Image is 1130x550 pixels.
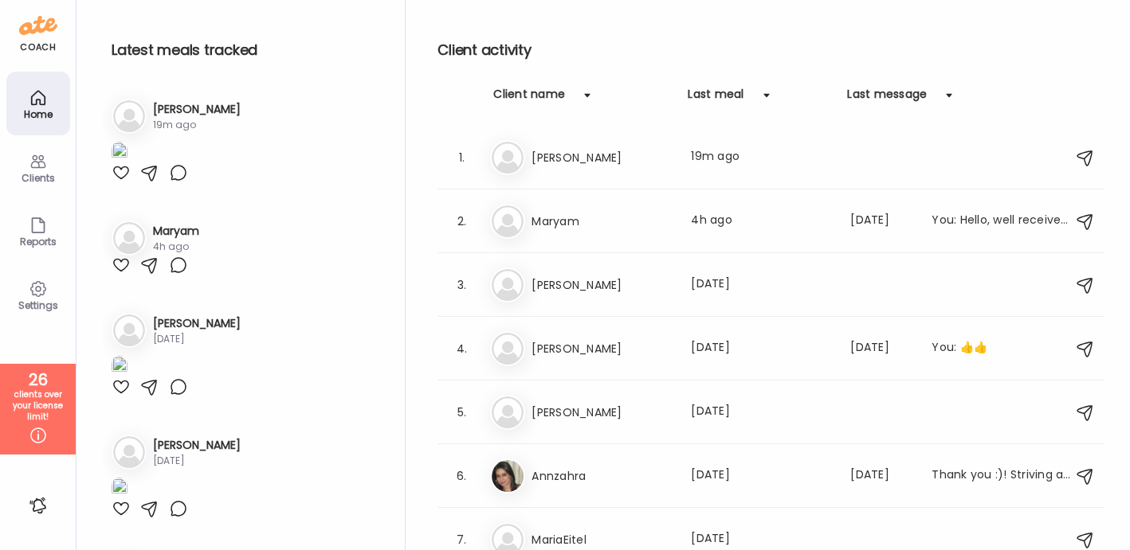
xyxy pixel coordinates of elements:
[153,332,241,346] div: [DATE]
[452,530,471,549] div: 7.
[691,148,831,167] div: 19m ago
[153,101,241,118] h3: [PERSON_NAME]
[688,86,744,111] div: Last meal
[10,236,67,247] div: Reports
[532,275,672,295] h3: [PERSON_NAME]
[452,403,471,422] div: 5.
[691,339,831,358] div: [DATE]
[492,396,524,428] img: bg-avatar-default.svg
[10,109,67,119] div: Home
[20,41,56,54] div: coach
[6,370,70,389] div: 26
[492,205,524,237] img: bg-avatar-default.svg
[112,478,128,499] img: images%2FNvdWi2XNZsdw9jPgzia14fM3VbH2%2Fht5o2EGlpp2eN4reV3Uk%2FaTZ8OlxSnONL4FU1Nw3r_1080
[691,466,831,486] div: [DATE]
[153,454,241,468] div: [DATE]
[847,86,927,111] div: Last message
[113,222,145,254] img: bg-avatar-default.svg
[532,212,672,231] h3: Maryam
[112,142,128,163] img: images%2Ftq8w4AGcnPd8RBXMZnMG3kW01II2%2FQoWnRevyqndeA7s87wys%2F60eqRZyMnAiazxq7Z7p3_1080
[492,142,524,174] img: bg-avatar-default.svg
[153,240,199,254] div: 4h ago
[492,269,524,301] img: bg-avatar-default.svg
[113,314,145,346] img: bg-avatar-default.svg
[850,466,912,486] div: [DATE]
[932,339,1072,358] div: You: 👍👍
[492,333,524,365] img: bg-avatar-default.svg
[153,315,241,332] h3: [PERSON_NAME]
[532,466,672,486] h3: Annzahra
[452,466,471,486] div: 6.
[932,466,1072,486] div: Thank you :)! Striving and aiming for perfection in meal plans. Unfortunately still not there...B...
[112,38,379,62] h2: Latest meals tracked
[932,212,1072,231] div: You: Hello, well received 👍
[532,530,672,549] h3: MariaEitel
[691,530,831,549] div: [DATE]
[691,275,831,295] div: [DATE]
[153,223,199,240] h3: Maryam
[113,100,145,132] img: bg-avatar-default.svg
[850,212,912,231] div: [DATE]
[10,173,67,183] div: Clients
[452,148,471,167] div: 1.
[437,38,1104,62] h2: Client activity
[6,389,70,423] div: clients over your license limit!
[691,403,831,422] div: [DATE]
[452,212,471,231] div: 2.
[153,437,241,454] h3: [PERSON_NAME]
[113,436,145,468] img: bg-avatar-default.svg
[10,300,67,310] div: Settings
[691,212,831,231] div: 4h ago
[19,13,57,38] img: ate
[532,403,672,422] h3: [PERSON_NAME]
[850,339,912,358] div: [DATE]
[492,460,524,492] img: avatars%2FqhHDn4XjxJVHWDvtl6RkNWap9aJ3
[153,118,241,132] div: 19m ago
[452,275,471,295] div: 3.
[493,86,565,111] div: Client name
[532,148,672,167] h3: [PERSON_NAME]
[532,339,672,358] h3: [PERSON_NAME]
[452,339,471,358] div: 4.
[112,356,128,377] img: images%2FiL1hhzvZx3MtYCQDQtvCNG11kH33%2FLs8bOgDv8NKuZWPqegtq%2FBSbRrEwTHuUpSiNSspjZ_1080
